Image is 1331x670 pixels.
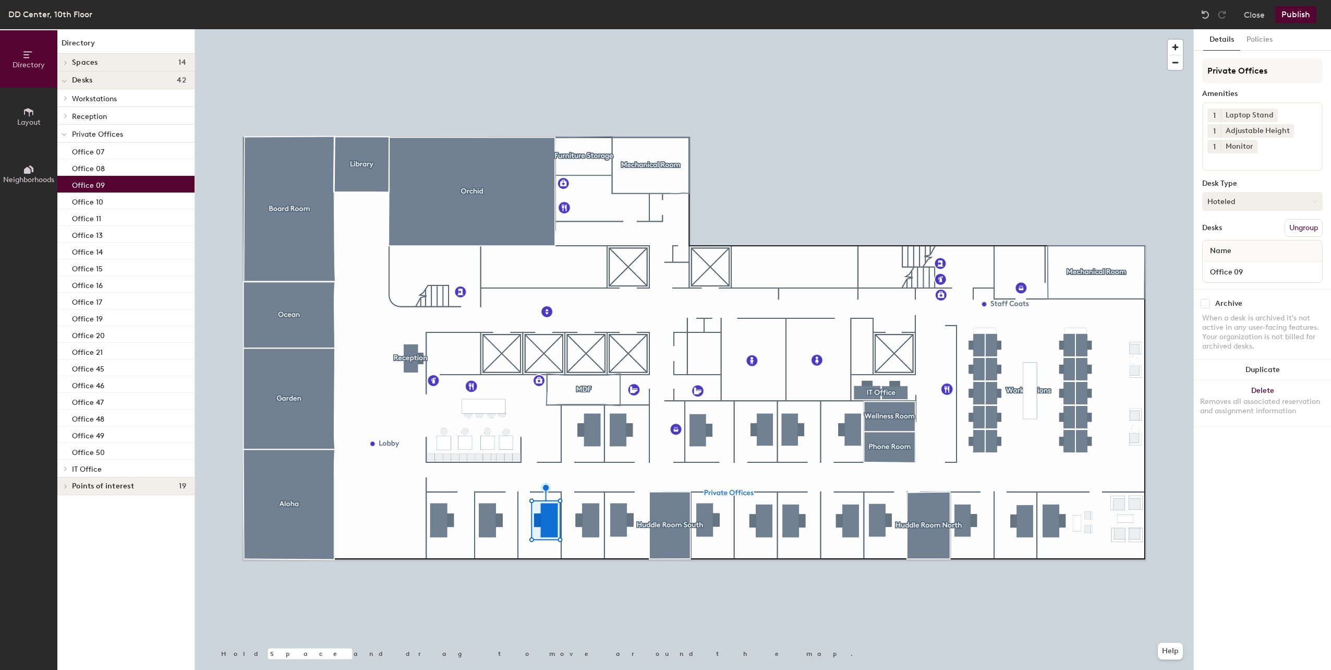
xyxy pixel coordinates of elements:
span: IT Office [72,465,102,474]
p: Office 45 [72,362,104,374]
div: DD Center, 10th Floor [8,8,92,21]
p: Office 16 [72,278,103,290]
p: Office 50 [72,445,105,457]
div: Desk Type [1202,180,1323,188]
img: Undo [1200,9,1211,20]
button: DeleteRemoves all associated reservation and assignment information [1194,380,1331,426]
div: Amenities [1202,90,1323,98]
button: Hoteled [1202,192,1323,211]
img: Redo [1217,9,1227,20]
span: 1 [1213,126,1216,137]
p: Office 21 [72,345,103,357]
span: Spaces [72,58,98,67]
button: 1 [1207,124,1221,138]
span: Name [1205,242,1237,260]
p: Office 19 [72,312,103,324]
div: Laptop Stand [1221,109,1278,122]
p: Office 47 [72,395,104,407]
p: Office 08 [72,161,105,173]
span: 1 [1213,110,1216,121]
p: Office 46 [72,378,104,390]
span: Workstations [72,94,117,103]
p: Office 13 [72,228,103,240]
button: Ungroup [1285,219,1323,237]
p: Office 17 [72,295,102,307]
div: When a desk is archived it's not active in any user-facing features. Your organization is not bil... [1202,314,1323,351]
p: Office 11 [72,211,101,223]
span: Layout [17,118,41,127]
p: Office 09 [72,178,105,190]
p: Office 07 [72,145,104,157]
span: 1 [1213,141,1216,152]
span: 14 [178,58,186,67]
p: Office 48 [72,412,104,424]
div: Adjustable Height [1221,124,1294,138]
button: Details [1203,29,1240,51]
span: Directory [13,61,45,69]
span: Neighborhoods [3,175,54,184]
span: Reception [72,112,107,121]
p: Office 20 [72,328,105,340]
span: 42 [177,76,186,85]
button: Publish [1275,6,1316,23]
div: Removes all associated reservation and assignment information [1200,397,1325,416]
input: Unnamed desk [1205,265,1320,279]
span: 19 [179,482,186,490]
span: Points of interest [72,482,134,490]
button: Close [1244,6,1265,23]
button: 1 [1207,140,1221,153]
button: Help [1158,643,1183,660]
p: Office 15 [72,261,103,273]
h1: Directory [57,38,195,54]
p: Office 10 [72,195,103,207]
div: Monitor [1221,140,1257,153]
p: Office 49 [72,428,104,440]
div: Archive [1215,300,1242,308]
button: 1 [1207,109,1221,122]
button: Duplicate [1194,360,1331,380]
span: Desks [72,76,92,85]
span: Private Offices [72,130,123,139]
p: Office 14 [72,245,103,257]
div: Desks [1202,224,1222,232]
button: Policies [1240,29,1279,51]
